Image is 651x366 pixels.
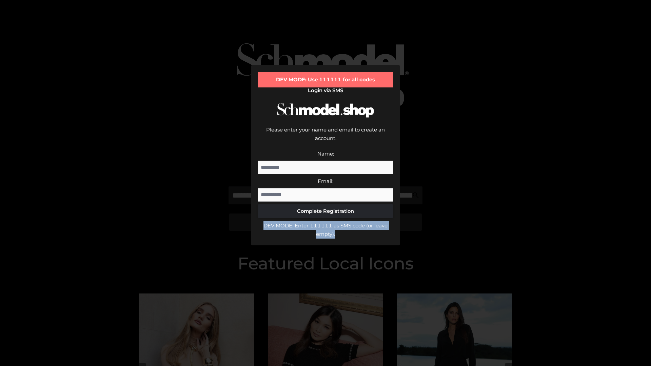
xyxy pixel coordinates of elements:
div: Please enter your name and email to create an account. [258,125,393,149]
div: DEV MODE: Enter 111111 as SMS code (or leave empty). [258,221,393,239]
div: DEV MODE: Use 111111 for all codes [258,72,393,87]
img: Schmodel Logo [275,97,376,124]
label: Name: [317,150,334,157]
label: Email: [318,178,333,184]
h2: Login via SMS [258,87,393,94]
button: Complete Registration [258,204,393,218]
